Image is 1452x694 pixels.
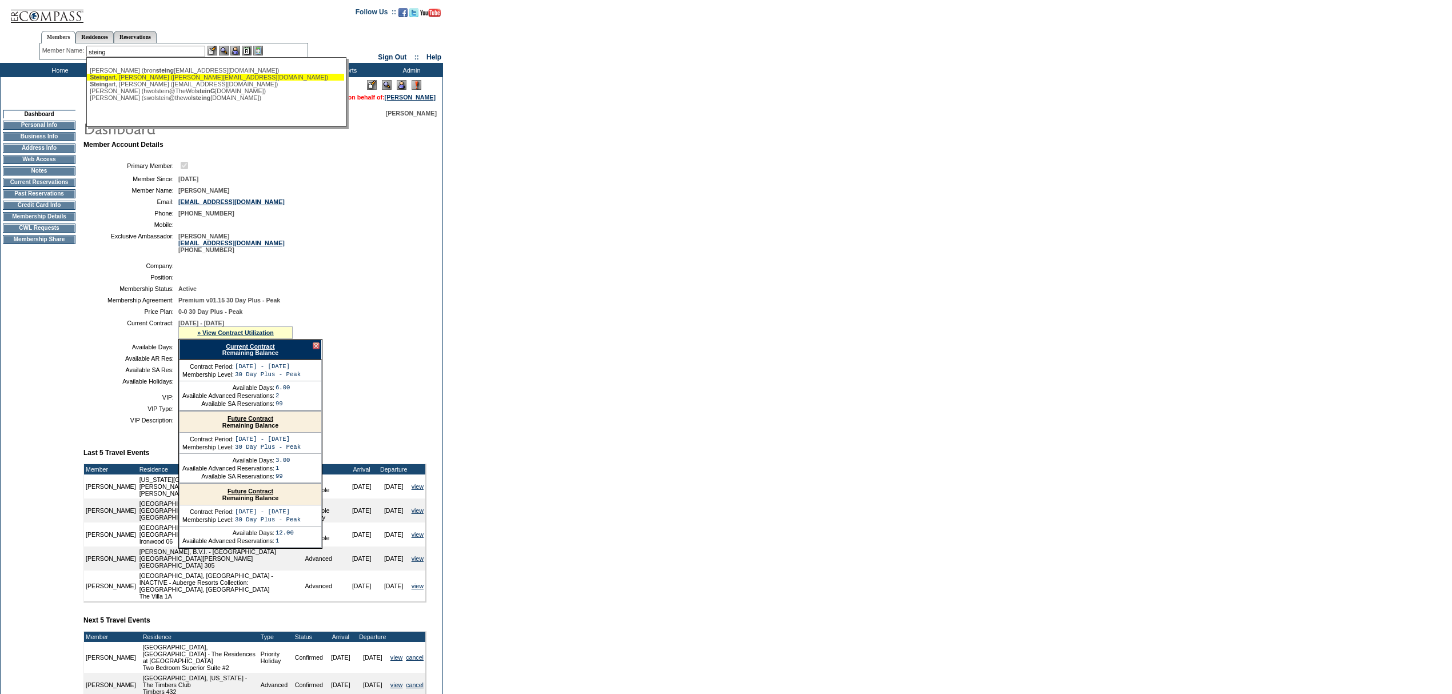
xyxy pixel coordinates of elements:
td: Exclusive Ambassador: [88,233,174,253]
td: Dashboard [3,110,75,118]
td: Credit Card Info [3,201,75,210]
div: art, [PERSON_NAME] ([EMAIL_ADDRESS][DOMAIN_NAME]) [90,81,341,87]
span: :: [414,53,419,61]
td: Follow Us :: [356,7,396,21]
td: Web Access [3,155,75,164]
td: [DATE] [357,642,389,673]
td: Contract Period: [182,508,234,515]
td: [DATE] - [DATE] [235,508,301,515]
div: Remaining Balance [179,484,321,505]
td: Available Days: [182,457,274,464]
a: view [412,531,424,538]
td: Departure [378,464,410,474]
a: [PERSON_NAME] [385,94,436,101]
td: Membership Agreement: [88,297,174,304]
td: Type [303,464,345,474]
td: [GEOGRAPHIC_DATA], [US_STATE] - [GEOGRAPHIC_DATA] [GEOGRAPHIC_DATA] 801 [138,498,304,523]
a: cancel [406,681,424,688]
a: [EMAIL_ADDRESS][DOMAIN_NAME] [178,198,285,205]
td: Type [259,632,293,642]
a: Follow us on Twitter [409,11,418,18]
td: Available AR Res: [88,355,174,362]
span: Steing [90,81,109,87]
div: Remaining Balance [179,412,321,433]
a: Become our fan on Facebook [398,11,408,18]
td: Mobile: [88,221,174,228]
td: Arrival [325,632,357,642]
div: [PERSON_NAME] (bron [EMAIL_ADDRESS][DOMAIN_NAME]) [90,67,341,74]
span: [DATE] - [DATE] [178,320,224,326]
td: [PERSON_NAME], B.V.I. - [GEOGRAPHIC_DATA] [GEOGRAPHIC_DATA][PERSON_NAME] [GEOGRAPHIC_DATA] 305 [138,547,304,571]
b: Member Account Details [83,141,163,149]
td: Arrival [346,464,378,474]
td: VIP Type: [88,405,174,412]
img: pgTtlDashboard.gif [83,117,312,139]
a: Members [41,31,76,43]
td: [PERSON_NAME] [84,523,138,547]
td: 99 [276,400,290,407]
td: Membership Details [3,212,75,221]
td: Email: [88,198,174,205]
img: b_edit.gif [208,46,217,55]
td: Company: [88,262,174,269]
span: Active [178,285,197,292]
a: Future Contract [228,488,273,494]
a: Future Contract [228,415,273,422]
td: 6.00 [276,384,290,391]
td: Primary Member: [88,160,174,171]
td: CWL Requests [3,224,75,233]
span: Steing [90,74,109,81]
td: 2 [276,392,290,399]
span: [PERSON_NAME] [386,110,437,117]
img: Log Concern/Member Elevation [412,80,421,90]
a: view [412,583,424,589]
td: [DATE] [346,474,378,498]
td: Personal Info [3,121,75,130]
span: [PERSON_NAME] [PHONE_NUMBER] [178,233,285,253]
td: Status [293,632,325,642]
img: Impersonate [230,46,240,55]
td: Advanced [303,571,345,601]
span: [DATE] [178,176,198,182]
td: Member [84,464,138,474]
td: Membership Level: [182,516,234,523]
a: Subscribe to our YouTube Channel [420,11,441,18]
td: [PERSON_NAME] [84,498,138,523]
td: [GEOGRAPHIC_DATA], [GEOGRAPHIC_DATA] - The Residences at [GEOGRAPHIC_DATA] Two Bedroom Superior S... [141,642,259,673]
a: Help [426,53,441,61]
td: Admin [377,63,443,77]
span: You are acting on behalf of: [305,94,436,101]
img: Impersonate [397,80,406,90]
td: 30 Day Plus - Peak [235,516,301,523]
a: » View Contract Utilization [197,329,274,336]
td: [DATE] [378,498,410,523]
span: [PHONE_NUMBER] [178,210,234,217]
a: Residences [75,31,114,43]
td: 99 [276,473,290,480]
td: [DATE] [378,523,410,547]
img: Follow us on Twitter [409,8,418,17]
td: Home [26,63,91,77]
td: Confirmed [293,642,325,673]
a: Sign Out [378,53,406,61]
td: Address Info [3,143,75,153]
td: [DATE] [378,474,410,498]
td: Departure [357,632,389,642]
td: Membership Share [3,235,75,244]
td: [DATE] [378,547,410,571]
td: Available Advanced Reservations: [182,392,274,399]
div: art, [PERSON_NAME] ([PERSON_NAME][EMAIL_ADDRESS][DOMAIN_NAME]) [90,74,341,81]
td: [US_STATE][GEOGRAPHIC_DATA], [US_STATE] - [PERSON_NAME] [US_STATE] [PERSON_NAME] [US_STATE] 1000 [138,474,304,498]
td: Residence [138,464,304,474]
td: [DATE] - [DATE] [235,363,301,370]
td: [DATE] [378,571,410,601]
span: Premium v01.15 30 Day Plus - Peak [178,297,280,304]
td: Membership Level: [182,371,234,378]
td: Available Advanced Reservations: [182,465,274,472]
td: Space Available Holiday [303,498,345,523]
b: Last 5 Travel Events [83,449,149,457]
img: Subscribe to our YouTube Channel [420,9,441,17]
span: 0-0 30 Day Plus - Peak [178,308,243,315]
div: [PERSON_NAME] (hwolstein@TheWol [DOMAIN_NAME]) [90,87,341,94]
img: Become our fan on Facebook [398,8,408,17]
